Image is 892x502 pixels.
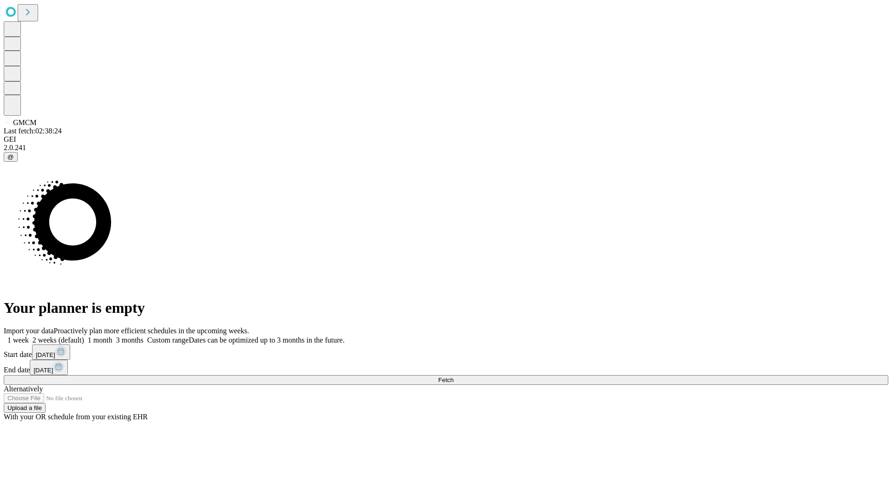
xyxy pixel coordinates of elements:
[189,336,344,344] span: Dates can be optimized up to 3 months in the future.
[54,327,249,335] span: Proactively plan more efficient schedules in the upcoming weeks.
[4,403,46,413] button: Upload a file
[36,351,55,358] span: [DATE]
[4,375,888,385] button: Fetch
[4,385,43,393] span: Alternatively
[4,413,148,421] span: With your OR schedule from your existing EHR
[4,127,62,135] span: Last fetch: 02:38:24
[30,360,68,375] button: [DATE]
[7,336,29,344] span: 1 week
[4,144,888,152] div: 2.0.241
[4,327,54,335] span: Import your data
[13,119,37,126] span: GMCM
[116,336,144,344] span: 3 months
[4,135,888,144] div: GEI
[33,367,53,374] span: [DATE]
[33,336,84,344] span: 2 weeks (default)
[4,152,18,162] button: @
[438,376,453,383] span: Fetch
[4,344,888,360] div: Start date
[7,153,14,160] span: @
[32,344,70,360] button: [DATE]
[4,360,888,375] div: End date
[4,299,888,317] h1: Your planner is empty
[88,336,112,344] span: 1 month
[147,336,189,344] span: Custom range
